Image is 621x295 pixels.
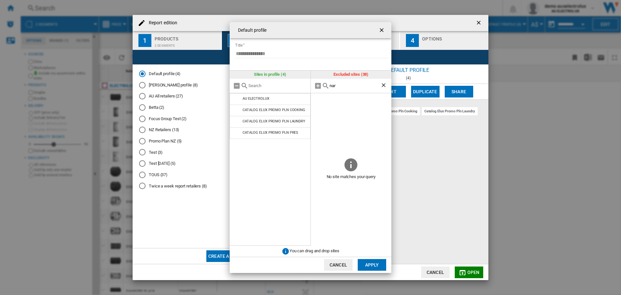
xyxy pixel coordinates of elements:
div: Excluded sites (38) [311,71,392,78]
button: Apply [358,259,386,271]
input: Search [330,83,381,88]
md-icon: Remove all [233,82,241,90]
span: No site matches your query [311,172,392,182]
input: Search [248,83,307,88]
md-dialog: Default profile ... [230,22,391,273]
button: getI18NText('BUTTONS.CLOSE_DIALOG') [376,24,389,37]
span: You can drag and drop sites [289,248,339,253]
h4: Default profile [235,27,267,34]
ng-md-icon: getI18NText('BUTTONS.CLOSE_DIALOG') [378,27,386,35]
ng-md-icon: Clear search [380,82,388,90]
div: CATALOG ELUX PROMO PLN COOKING [243,108,305,112]
div: CATALOG ELUX PROMO PLN LAUNDRY [243,119,305,123]
div: AU ELECTROLUX [243,96,269,101]
div: Sites in profile (4) [230,71,310,78]
div: CATALOG ELUX PROMO PLN PRES [243,130,298,135]
md-icon: Add all [314,82,322,90]
button: Cancel [324,259,353,271]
